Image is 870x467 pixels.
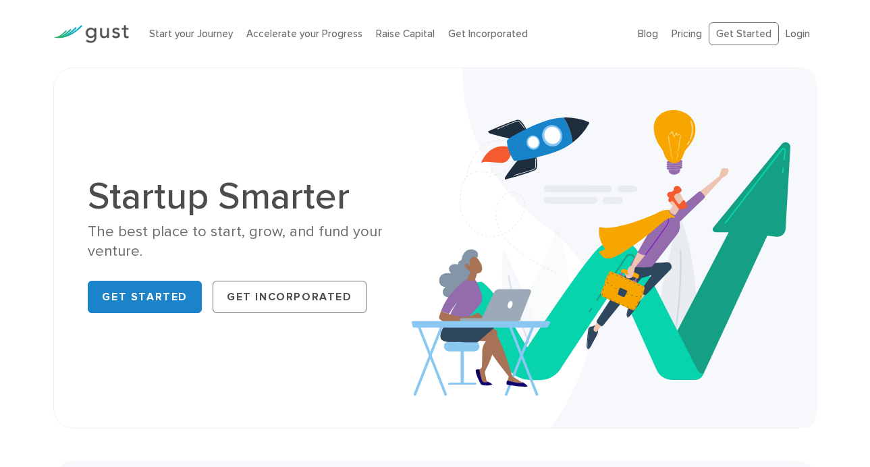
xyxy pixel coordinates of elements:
a: Pricing [672,28,702,40]
div: The best place to start, grow, and fund your venture. [88,222,425,262]
img: Gust Logo [53,25,129,43]
a: Raise Capital [376,28,435,40]
a: Start your Journey [149,28,233,40]
a: Blog [638,28,658,40]
a: Get Incorporated [448,28,528,40]
a: Get Started [709,22,779,46]
h1: Startup Smarter [88,177,425,215]
img: Startup Smarter Hero [412,68,816,428]
a: Get Started [88,281,202,313]
a: Accelerate your Progress [246,28,362,40]
a: Get Incorporated [213,281,366,313]
a: Login [786,28,810,40]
